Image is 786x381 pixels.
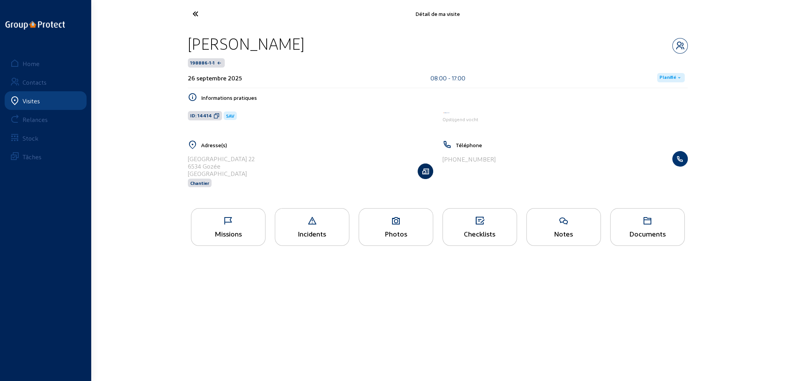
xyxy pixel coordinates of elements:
div: [GEOGRAPHIC_DATA] [188,170,255,177]
div: Détail de ma visite [267,10,609,17]
a: Home [5,54,87,73]
span: ID: 14414 [190,113,212,119]
img: Aqua Protect [442,112,450,114]
div: Notes [527,230,600,238]
div: Incidents [275,230,349,238]
h5: Informations pratiques [201,94,688,101]
div: Documents [611,230,684,238]
h5: Adresse(s) [201,142,433,148]
div: [GEOGRAPHIC_DATA] 22 [188,155,255,162]
div: Stock [23,134,38,142]
div: Relances [23,116,48,123]
div: [PERSON_NAME] [188,34,304,54]
div: Visites [23,97,40,104]
span: Planifié [659,75,676,81]
h5: Téléphone [456,142,688,148]
span: Opstijgend vocht [442,117,478,122]
div: 08:00 - 17:00 [430,74,465,82]
div: Home [23,60,40,67]
span: 198886-1-1 [190,60,215,66]
a: Contacts [5,73,87,91]
div: Photos [359,230,433,238]
div: Checklists [443,230,517,238]
div: 6534 Gozée [188,162,255,170]
div: Missions [191,230,265,238]
div: Tâches [23,153,42,160]
a: Tâches [5,147,87,166]
div: 26 septembre 2025 [188,74,242,82]
a: Visites [5,91,87,110]
span: SAV [226,113,234,118]
img: logo-oneline.png [5,21,65,30]
span: Chantier [190,180,209,186]
a: Relances [5,110,87,129]
a: Stock [5,129,87,147]
div: Contacts [23,78,47,86]
div: [PHONE_NUMBER] [442,155,496,163]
